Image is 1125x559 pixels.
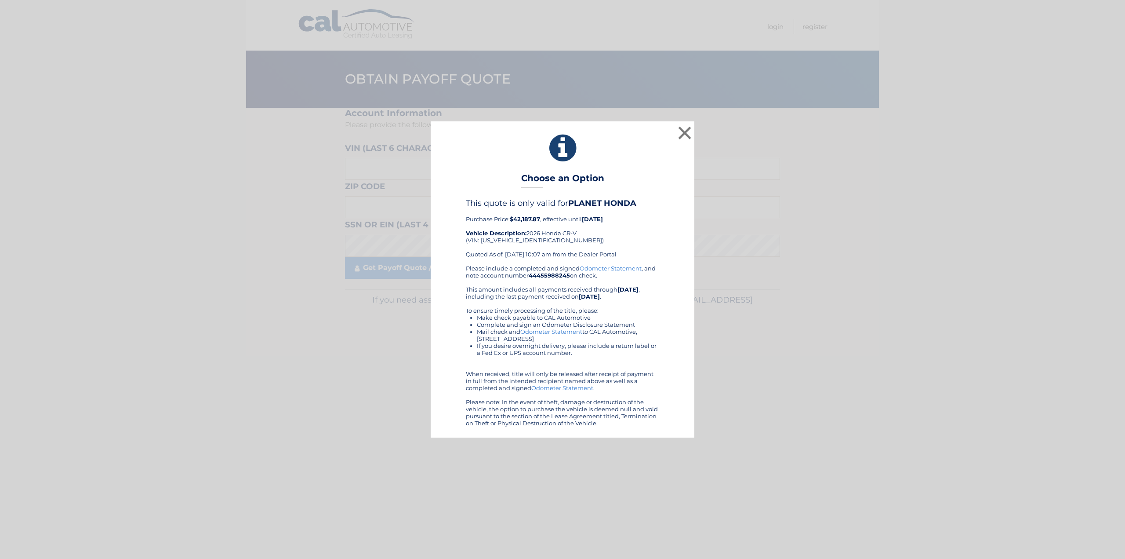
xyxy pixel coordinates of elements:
[580,265,642,272] a: Odometer Statement
[521,173,604,188] h3: Choose an Option
[531,384,593,391] a: Odometer Statement
[582,216,603,223] b: [DATE]
[466,230,526,237] strong: Vehicle Description:
[466,198,659,208] h4: This quote is only valid for
[579,293,600,300] b: [DATE]
[568,198,636,208] b: PLANET HONDA
[617,286,639,293] b: [DATE]
[529,272,570,279] b: 44455988245
[477,328,659,342] li: Mail check and to CAL Automotive, [STREET_ADDRESS]
[466,265,659,427] div: Please include a completed and signed , and note account number on check. This amount includes al...
[477,342,659,356] li: If you desire overnight delivery, please include a return label or a Fed Ex or UPS account number.
[676,124,693,142] button: ×
[477,314,659,321] li: Make check payable to CAL Automotive
[466,198,659,264] div: Purchase Price: , effective until 2026 Honda CR-V (VIN: [US_VEHICLE_IDENTIFICATION_NUMBER]) Quote...
[477,321,659,328] li: Complete and sign an Odometer Disclosure Statement
[520,328,582,335] a: Odometer Statement
[510,216,540,223] b: $42,187.87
